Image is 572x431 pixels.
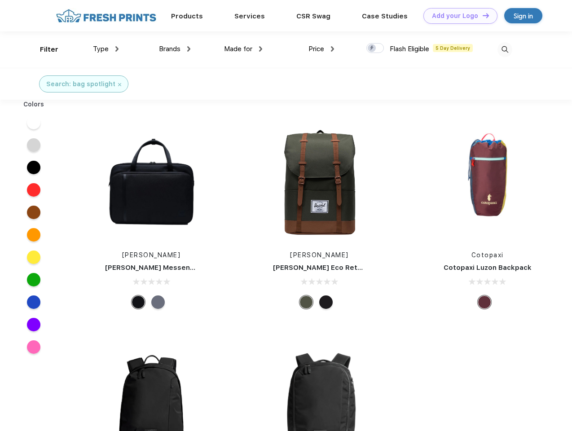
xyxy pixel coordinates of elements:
img: func=resize&h=266 [428,122,547,242]
img: fo%20logo%202.webp [53,8,159,24]
a: Sign in [504,8,542,23]
a: [PERSON_NAME] Messenger [105,264,202,272]
span: 5 Day Delivery [433,44,473,52]
img: dropdown.png [259,46,262,52]
img: func=resize&h=266 [92,122,211,242]
span: Type [93,45,109,53]
a: Cotopaxi Luzon Backpack [444,264,532,272]
div: Filter [40,44,58,55]
span: Flash Eligible [390,45,429,53]
img: dropdown.png [115,46,119,52]
span: Price [308,45,324,53]
img: dropdown.png [187,46,190,52]
img: filter_cancel.svg [118,83,121,86]
img: DT [483,13,489,18]
img: dropdown.png [331,46,334,52]
img: desktop_search.svg [497,42,512,57]
div: Add your Logo [432,12,478,20]
div: Forest [299,295,313,309]
div: Surprise [478,295,491,309]
a: [PERSON_NAME] [122,251,181,259]
a: [PERSON_NAME] Eco Retreat 15" Computer Backpack [273,264,457,272]
div: Colors [17,100,51,109]
div: Search: bag spotlight [46,79,115,89]
span: Made for [224,45,252,53]
div: Sign in [514,11,533,21]
a: Cotopaxi [471,251,504,259]
img: func=resize&h=266 [260,122,379,242]
span: Brands [159,45,180,53]
div: Raven Crosshatch [151,295,165,309]
div: Black [132,295,145,309]
a: [PERSON_NAME] [290,251,349,259]
a: Products [171,12,203,20]
div: Black [319,295,333,309]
